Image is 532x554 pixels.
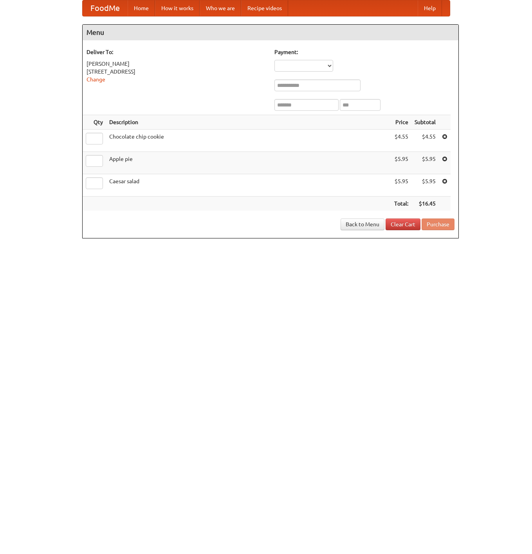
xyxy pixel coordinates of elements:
[106,130,391,152] td: Chocolate chip cookie
[411,152,439,174] td: $5.95
[87,68,267,76] div: [STREET_ADDRESS]
[106,152,391,174] td: Apple pie
[391,197,411,211] th: Total:
[128,0,155,16] a: Home
[106,115,391,130] th: Description
[422,218,454,230] button: Purchase
[391,152,411,174] td: $5.95
[411,174,439,197] td: $5.95
[83,0,128,16] a: FoodMe
[200,0,241,16] a: Who we are
[87,60,267,68] div: [PERSON_NAME]
[391,130,411,152] td: $4.55
[341,218,384,230] a: Back to Menu
[87,76,105,83] a: Change
[391,115,411,130] th: Price
[411,115,439,130] th: Subtotal
[83,25,458,40] h4: Menu
[386,218,420,230] a: Clear Cart
[418,0,442,16] a: Help
[87,48,267,56] h5: Deliver To:
[106,174,391,197] td: Caesar salad
[391,174,411,197] td: $5.95
[83,115,106,130] th: Qty
[241,0,288,16] a: Recipe videos
[411,197,439,211] th: $16.45
[411,130,439,152] td: $4.55
[155,0,200,16] a: How it works
[274,48,454,56] h5: Payment:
